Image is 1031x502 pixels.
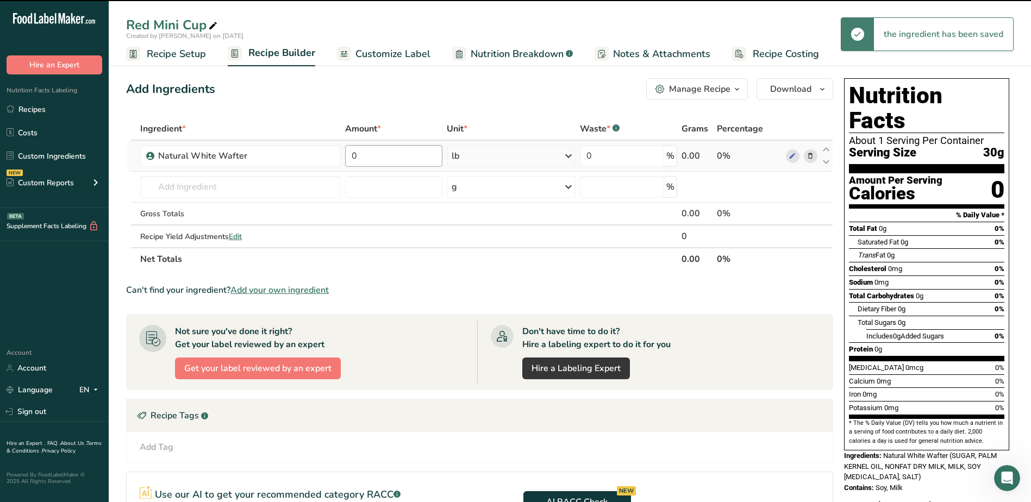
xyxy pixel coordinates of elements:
[140,231,341,242] div: Recipe Yield Adjustments
[898,305,905,313] span: 0g
[679,247,714,270] th: 0.00
[7,472,102,485] div: Powered By FoodLabelMaker © 2025 All Rights Reserved
[858,318,896,327] span: Total Sugars
[613,47,710,61] span: Notes & Attachments
[849,390,861,398] span: Iron
[995,224,1004,233] span: 0%
[995,292,1004,300] span: 0%
[874,278,889,286] span: 0mg
[916,292,923,300] span: 0g
[858,305,896,313] span: Dietary Fiber
[79,384,102,397] div: EN
[337,42,430,66] a: Customize Label
[753,47,819,61] span: Recipe Costing
[874,345,882,353] span: 0g
[452,180,457,193] div: g
[849,224,877,233] span: Total Fat
[248,46,315,60] span: Recipe Builder
[184,362,332,375] span: Get your label reviewed by an expert
[757,78,833,100] button: Download
[849,83,1004,133] h1: Nutrition Facts
[893,332,901,340] span: 0g
[898,318,905,327] span: 0g
[682,207,712,220] div: 0.00
[849,175,942,186] div: Amount Per Serving
[849,278,873,286] span: Sodium
[866,332,944,340] span: Includes Added Sugars
[617,486,636,495] div: NEW
[849,404,883,412] span: Potassium
[884,404,898,412] span: 0mg
[646,78,748,100] button: Manage Recipe
[849,146,916,160] span: Serving Size
[877,377,891,385] span: 0mg
[879,224,886,233] span: 0g
[522,325,671,351] div: Don't have time to do it? Hire a labeling expert to do it for you
[175,325,324,351] div: Not sure you've done it right? Get your label reviewed by an expert
[717,149,782,162] div: 0%
[770,83,811,96] span: Download
[732,42,819,66] a: Recipe Costing
[355,47,430,61] span: Customize Label
[995,278,1004,286] span: 0%
[863,390,877,398] span: 0mg
[147,47,206,61] span: Recipe Setup
[471,47,564,61] span: Nutrition Breakdown
[126,15,220,35] div: Red Mini Cup
[126,80,215,98] div: Add Ingredients
[844,451,882,460] span: Ingredients:
[844,451,997,481] span: Natural White Wafter (SUGAR, PALM KERNEL OIL, NONFAT DRY MILK, MILK, SOY [MEDICAL_DATA], SALT)
[849,135,1004,146] div: About 1 Serving Per Container
[849,265,886,273] span: Cholesterol
[849,419,1004,445] section: * The % Daily Value (DV) tells you how much a nutrient in a serving of food contributes to a dail...
[140,176,341,198] input: Add Ingredient
[995,377,1004,385] span: 0%
[452,42,573,66] a: Nutrition Breakdown
[858,251,885,259] span: Fat
[155,487,401,502] p: Use our AI to get your recommended category RACC
[682,122,708,135] span: Grams
[60,440,86,447] a: About Us .
[345,122,381,135] span: Amount
[849,292,914,300] span: Total Carbohydrates
[140,208,341,219] div: Gross Totals
[126,42,206,66] a: Recipe Setup
[994,465,1020,491] iframe: Intercom live chat
[126,284,833,297] div: Can't find your ingredient?
[995,363,1004,372] span: 0%
[7,440,102,455] a: Terms & Conditions .
[669,83,730,96] div: Manage Recipe
[7,440,45,447] a: Hire an Expert .
[682,230,712,243] div: 0
[580,122,620,135] div: Waste
[140,122,186,135] span: Ingredient
[844,484,874,492] span: Contains:
[229,231,242,242] span: Edit
[995,390,1004,398] span: 0%
[447,122,467,135] span: Unit
[995,238,1004,246] span: 0%
[126,32,243,40] span: Created by [PERSON_NAME] on [DATE]
[849,377,875,385] span: Calcium
[858,238,899,246] span: Saturated Fat
[849,209,1004,222] section: % Daily Value *
[995,404,1004,412] span: 0%
[849,363,904,372] span: [MEDICAL_DATA]
[7,55,102,74] button: Hire an Expert
[983,146,1004,160] span: 30g
[888,265,902,273] span: 0mg
[7,380,53,399] a: Language
[230,284,329,297] span: Add your own ingredient
[7,213,24,219] div: BETA
[42,447,76,455] a: Privacy Policy
[849,345,873,353] span: Protein
[717,207,782,220] div: 0%
[138,247,680,270] th: Net Totals
[717,122,763,135] span: Percentage
[849,186,942,202] div: Calories
[991,175,1004,204] div: 0
[7,177,74,189] div: Custom Reports
[127,399,833,432] div: Recipe Tags
[715,247,784,270] th: 0%
[175,357,341,379] button: Get your label reviewed by an expert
